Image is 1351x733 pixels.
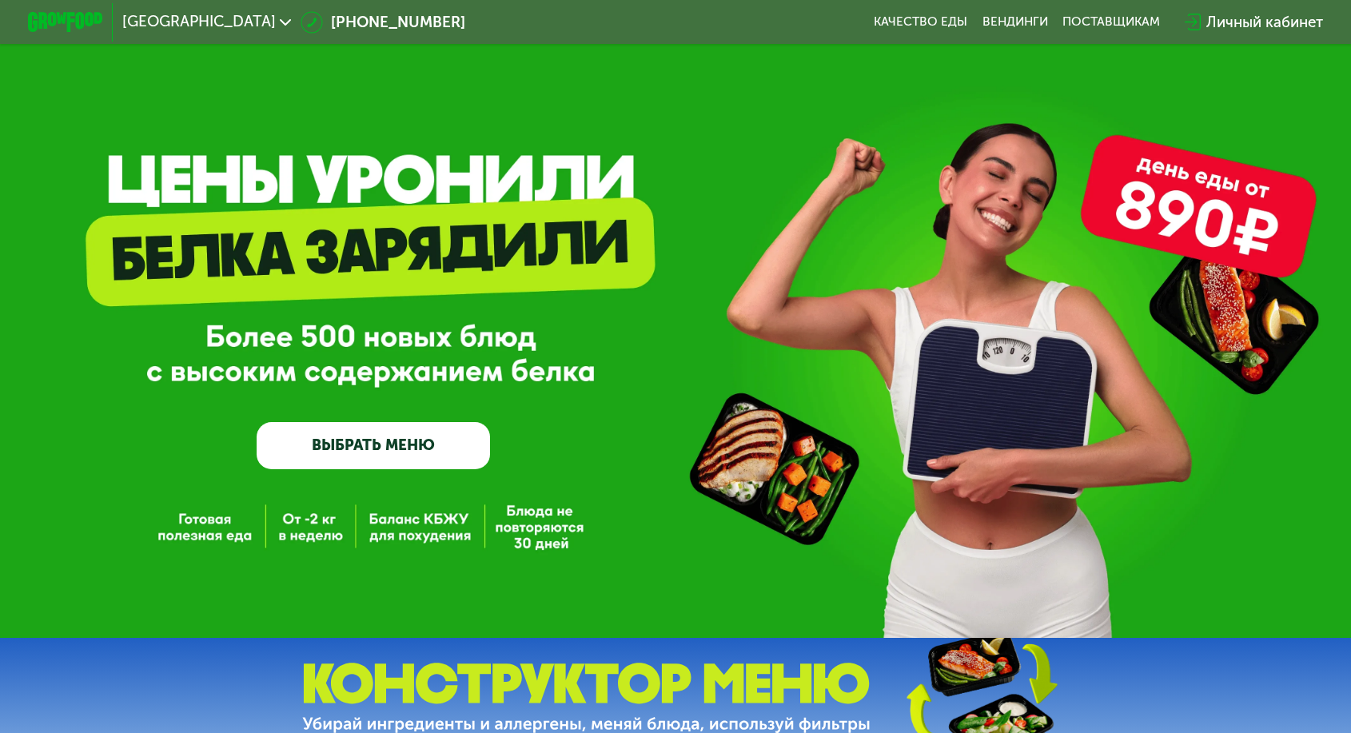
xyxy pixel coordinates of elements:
[874,14,967,30] a: Качество еды
[982,14,1048,30] a: Вендинги
[257,422,490,469] a: ВЫБРАТЬ МЕНЮ
[122,14,276,30] span: [GEOGRAPHIC_DATA]
[1062,14,1160,30] div: поставщикам
[1206,11,1323,34] div: Личный кабинет
[301,11,465,34] a: [PHONE_NUMBER]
